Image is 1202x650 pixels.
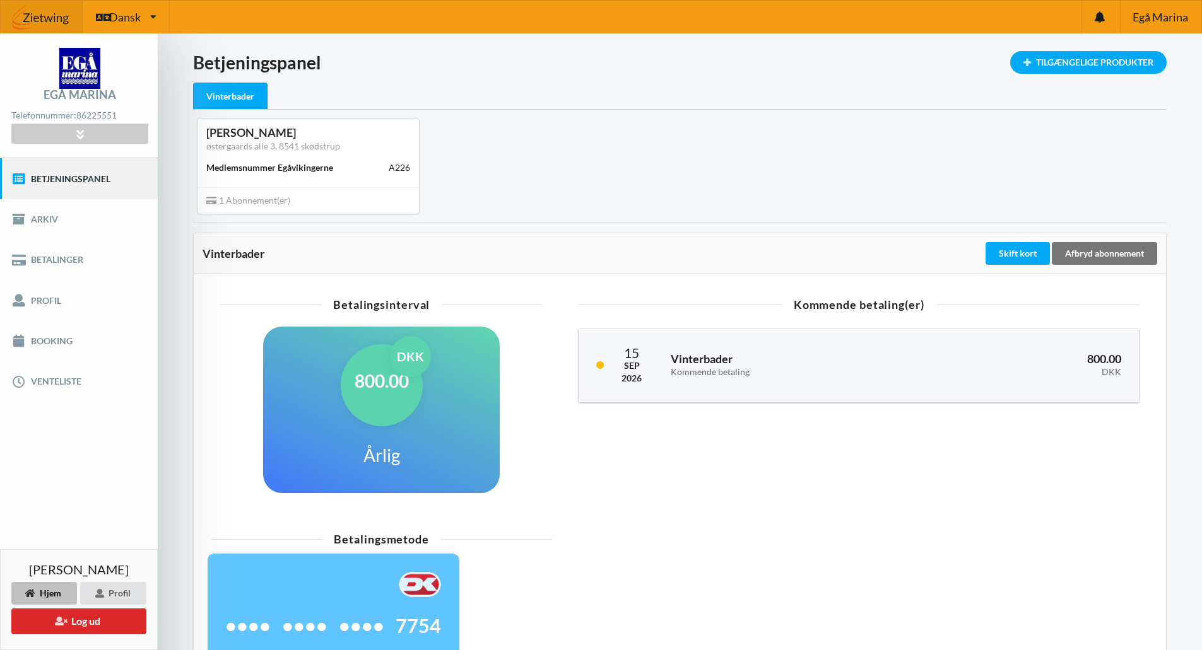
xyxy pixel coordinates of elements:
[399,572,441,597] img: F+AAQC4Rur0ZFP9BwAAAABJRU5ErkJggg==
[193,51,1167,74] h1: Betjeningspanel
[1052,242,1157,265] div: Afbryd abonnement
[206,161,333,174] div: Medlemsnummer Egåvikingerne
[390,336,431,377] div: DKK
[622,359,642,372] div: Sep
[928,367,1121,378] div: DKK
[29,563,129,576] span: [PERSON_NAME]
[220,299,543,310] div: Betalingsinterval
[11,608,146,634] button: Log ud
[59,48,100,89] img: logo
[1010,51,1167,74] div: Tilgængelige Produkter
[622,372,642,385] div: 2026
[389,161,410,174] div: A226
[928,352,1121,377] h3: 800.00
[986,242,1050,265] div: Skift kort
[1133,11,1188,23] span: Egå Marina
[211,533,551,545] div: Betalingsmetode
[203,247,983,260] div: Vinterbader
[282,620,327,632] span: ••••
[339,620,384,632] span: ••••
[80,582,146,605] div: Profil
[109,11,141,23] span: Dansk
[363,444,400,467] h1: Årlig
[355,369,409,392] h1: 800.00
[76,110,117,120] strong: 86225551
[622,346,642,359] div: 15
[225,620,271,632] span: ••••
[578,299,1140,310] div: Kommende betaling(er)
[206,125,410,140] div: [PERSON_NAME]
[206,195,290,206] span: 1 Abonnement(er)
[11,582,77,605] div: Hjem
[44,89,116,100] div: Egå Marina
[396,620,441,632] span: 7754
[206,141,340,151] a: østergaards alle 3, 8541 skødstrup
[193,83,268,110] div: Vinterbader
[671,352,909,377] h3: Vinterbader
[671,367,909,378] div: Kommende betaling
[11,107,148,124] div: Telefonnummer:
